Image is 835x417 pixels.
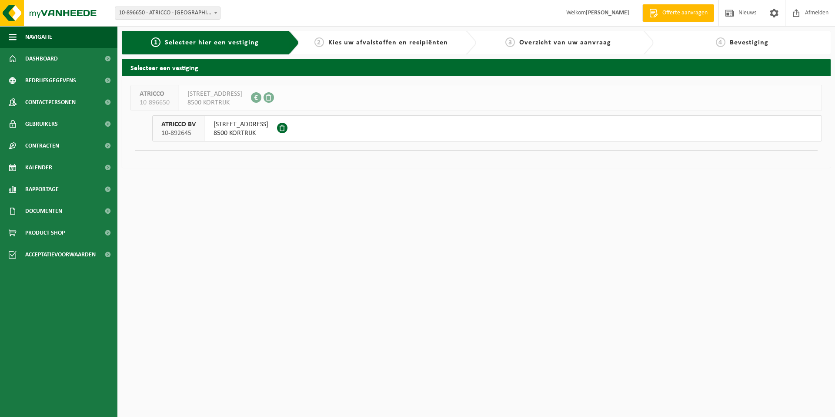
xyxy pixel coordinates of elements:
[165,39,259,46] span: Selecteer hier een vestiging
[519,39,611,46] span: Overzicht van uw aanvraag
[25,178,59,200] span: Rapportage
[730,39,768,46] span: Bevestiging
[25,91,76,113] span: Contactpersonen
[115,7,220,19] span: 10-896650 - ATRICCO - KORTRIJK
[115,7,220,20] span: 10-896650 - ATRICCO - KORTRIJK
[151,37,160,47] span: 1
[25,48,58,70] span: Dashboard
[161,120,196,129] span: ATRICCO BV
[586,10,629,16] strong: [PERSON_NAME]
[161,129,196,138] span: 10-892645
[214,120,268,129] span: [STREET_ADDRESS]
[25,113,58,135] span: Gebruikers
[187,90,242,98] span: [STREET_ADDRESS]
[642,4,714,22] a: Offerte aanvragen
[214,129,268,138] span: 8500 KORTRIJK
[25,244,96,266] span: Acceptatievoorwaarden
[25,135,59,157] span: Contracten
[314,37,324,47] span: 2
[25,222,65,244] span: Product Shop
[152,115,822,141] button: ATRICCO BV 10-892645 [STREET_ADDRESS]8500 KORTRIJK
[140,90,170,98] span: ATRICCO
[716,37,725,47] span: 4
[140,98,170,107] span: 10-896650
[505,37,515,47] span: 3
[25,26,52,48] span: Navigatie
[187,98,242,107] span: 8500 KORTRIJK
[660,9,710,17] span: Offerte aanvragen
[122,59,831,76] h2: Selecteer een vestiging
[25,157,52,178] span: Kalender
[25,70,76,91] span: Bedrijfsgegevens
[25,200,62,222] span: Documenten
[328,39,448,46] span: Kies uw afvalstoffen en recipiënten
